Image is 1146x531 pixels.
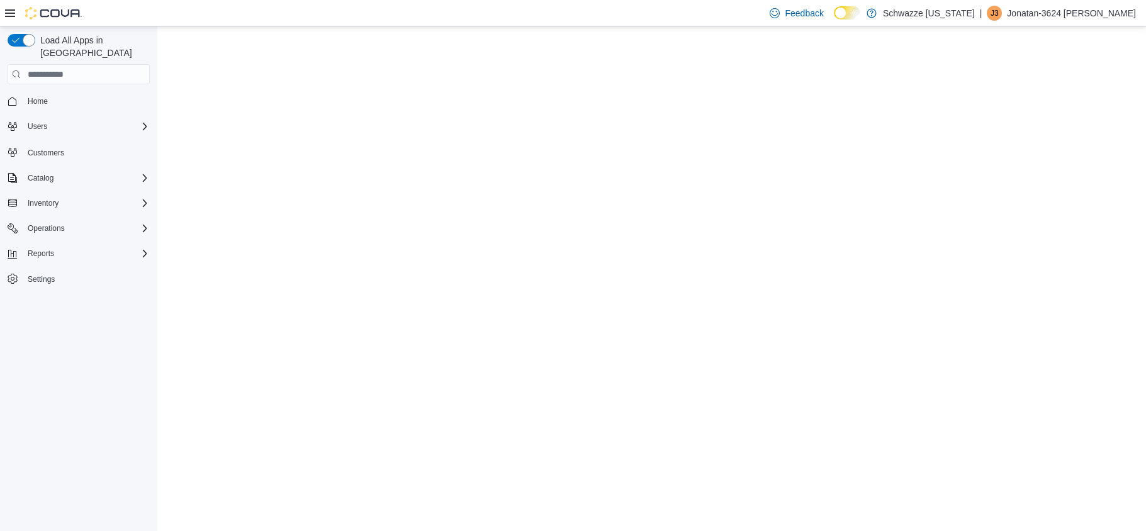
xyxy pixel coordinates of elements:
p: Jonatan-3624 [PERSON_NAME] [1007,6,1136,21]
a: Feedback [765,1,828,26]
img: Cova [25,7,82,20]
p: Schwazze [US_STATE] [883,6,975,21]
span: Users [23,119,150,134]
span: Home [28,96,48,106]
a: Settings [23,272,60,287]
span: J3 [991,6,999,21]
span: Home [23,93,150,109]
span: Catalog [23,170,150,186]
span: Load All Apps in [GEOGRAPHIC_DATA] [35,34,150,59]
span: Users [28,121,47,131]
button: Inventory [23,196,64,211]
button: Operations [23,221,70,236]
div: Jonatan-3624 Vega [987,6,1002,21]
span: Catalog [28,173,53,183]
button: Settings [3,270,155,288]
span: Operations [23,221,150,236]
span: Reports [28,249,54,259]
span: Feedback [785,7,823,20]
a: Customers [23,145,69,160]
span: Settings [23,271,150,287]
button: Inventory [3,194,155,212]
button: Users [3,118,155,135]
button: Reports [3,245,155,262]
span: Inventory [28,198,59,208]
button: Catalog [23,170,59,186]
nav: Complex example [8,87,150,321]
button: Customers [3,143,155,161]
span: Customers [23,144,150,160]
input: Dark Mode [834,6,860,20]
button: Home [3,92,155,110]
span: Operations [28,223,65,233]
button: Catalog [3,169,155,187]
span: Reports [23,246,150,261]
span: Customers [28,148,64,158]
button: Reports [23,246,59,261]
span: Settings [28,274,55,284]
a: Home [23,94,53,109]
button: Users [23,119,52,134]
span: Inventory [23,196,150,211]
button: Operations [3,220,155,237]
p: | [980,6,982,21]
